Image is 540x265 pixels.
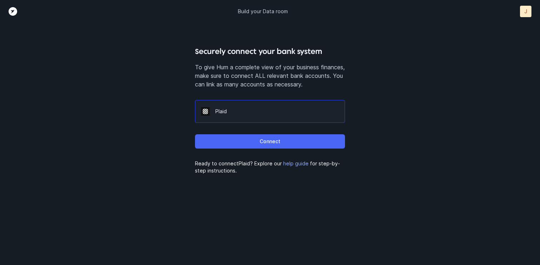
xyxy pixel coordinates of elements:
a: help guide [283,160,309,166]
p: Build your Data room [238,8,288,15]
p: To give Hum a complete view of your business finances, make sure to connect ALL relevant bank acc... [195,63,345,89]
h4: Securely connect your bank system [195,46,345,57]
p: Plaid [215,108,339,115]
button: Connect [195,134,345,149]
p: Ready to connect Plaid ? Explore our for step-by-step instructions. [195,160,345,174]
p: J [524,8,527,15]
button: J [520,6,531,17]
p: Connect [260,137,280,146]
div: Plaid [195,100,345,123]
